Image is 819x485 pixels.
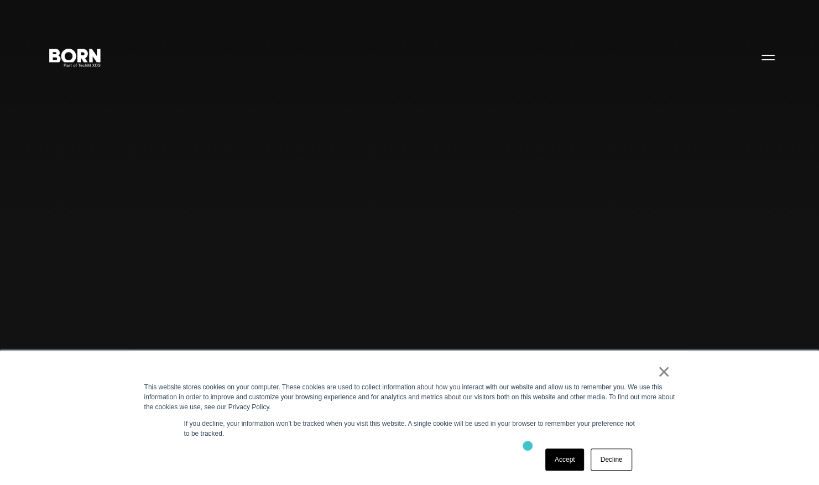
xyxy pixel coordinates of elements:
p: If you decline, your information won’t be tracked when you visit this website. A single cookie wi... [184,419,635,439]
a: Accept [545,449,585,471]
a: Decline [591,449,632,471]
button: Open [755,45,781,69]
div: This website stores cookies on your computer. These cookies are used to collect information about... [144,382,675,412]
a: × [658,367,671,377]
